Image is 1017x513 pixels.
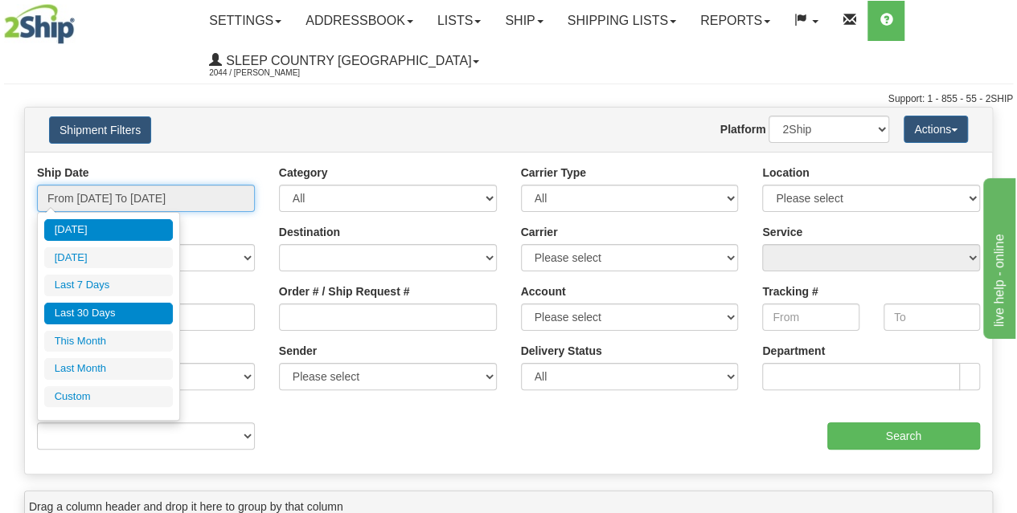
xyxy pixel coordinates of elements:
label: Destination [279,224,340,240]
div: Support: 1 - 855 - 55 - 2SHIP [4,92,1013,106]
label: Tracking # [762,283,818,299]
label: Service [762,224,802,240]
a: Reports [688,1,782,41]
a: Ship [493,1,555,41]
img: logo2044.jpg [4,4,75,44]
a: Addressbook [293,1,425,41]
button: Shipment Filters [49,116,151,144]
label: Account [521,283,566,299]
label: Category [279,165,328,181]
label: Carrier [521,224,558,240]
label: Carrier Type [521,165,586,181]
input: To [884,303,980,331]
div: live help - online [12,10,149,29]
li: Last Month [44,358,173,380]
label: Delivery Status [521,343,602,359]
li: Last 7 Days [44,275,173,296]
li: Custom [44,386,173,408]
iframe: chat widget [980,174,1015,338]
li: Last 30 Days [44,303,173,324]
label: Platform [720,121,766,137]
span: Sleep Country [GEOGRAPHIC_DATA] [222,54,471,67]
label: Order # / Ship Request # [279,283,410,299]
label: Sender [279,343,317,359]
li: [DATE] [44,247,173,269]
input: Search [827,422,981,450]
a: Sleep Country [GEOGRAPHIC_DATA] 2044 / [PERSON_NAME] [197,41,491,81]
li: This Month [44,331,173,352]
span: 2044 / [PERSON_NAME] [209,65,330,81]
label: Location [762,165,809,181]
li: [DATE] [44,219,173,241]
a: Settings [197,1,293,41]
a: Lists [425,1,493,41]
label: Ship Date [37,165,89,181]
input: From [762,303,859,331]
button: Actions [904,116,968,143]
label: Department [762,343,825,359]
a: Shipping lists [556,1,688,41]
